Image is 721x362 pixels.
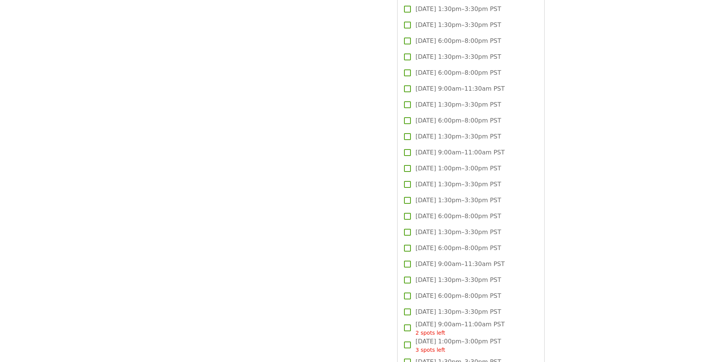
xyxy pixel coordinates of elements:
span: [DATE] 1:00pm–3:00pm PST [415,164,501,173]
span: [DATE] 9:00am–11:00am PST [415,148,505,157]
span: [DATE] 6:00pm–8:00pm PST [415,36,501,46]
span: [DATE] 1:30pm–3:30pm PST [415,5,501,14]
span: [DATE] 6:00pm–8:00pm PST [415,291,501,301]
span: [DATE] 1:30pm–3:30pm PST [415,180,501,189]
span: 3 spots left [415,347,445,353]
span: [DATE] 6:00pm–8:00pm PST [415,212,501,221]
span: [DATE] 1:30pm–3:30pm PST [415,100,501,109]
span: [DATE] 6:00pm–8:00pm PST [415,116,501,125]
span: [DATE] 6:00pm–8:00pm PST [415,244,501,253]
span: [DATE] 6:00pm–8:00pm PST [415,68,501,77]
span: [DATE] 9:00am–11:00am PST [415,320,505,337]
span: [DATE] 9:00am–11:30am PST [415,260,505,269]
span: [DATE] 9:00am–11:30am PST [415,84,505,93]
span: [DATE] 1:30pm–3:30pm PST [415,307,501,316]
span: [DATE] 1:00pm–3:00pm PST [415,337,501,354]
span: [DATE] 1:30pm–3:30pm PST [415,20,501,30]
span: 2 spots left [415,330,445,336]
span: [DATE] 1:30pm–3:30pm PST [415,275,501,285]
span: [DATE] 1:30pm–3:30pm PST [415,196,501,205]
span: [DATE] 1:30pm–3:30pm PST [415,52,501,61]
span: [DATE] 1:30pm–3:30pm PST [415,228,501,237]
span: [DATE] 1:30pm–3:30pm PST [415,132,501,141]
